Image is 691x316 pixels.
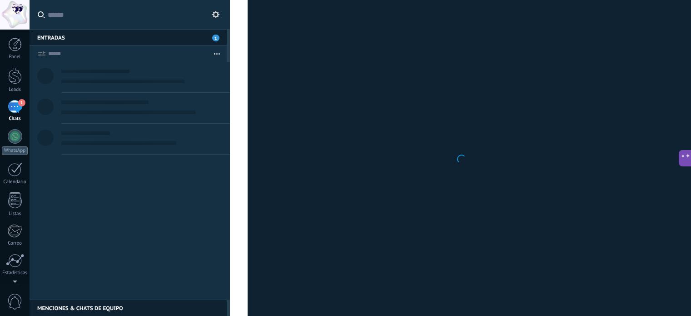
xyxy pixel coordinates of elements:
span: 1 [212,35,219,41]
div: Estadísticas [2,270,28,276]
button: Más [207,45,227,62]
div: Chats [2,116,28,122]
div: Leads [2,87,28,93]
span: 1 [18,99,25,106]
div: Panel [2,54,28,60]
div: Menciones & Chats de equipo [30,300,227,316]
div: Correo [2,241,28,246]
div: Listas [2,211,28,217]
div: Entradas [30,29,227,45]
div: Calendario [2,179,28,185]
div: WhatsApp [2,146,28,155]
